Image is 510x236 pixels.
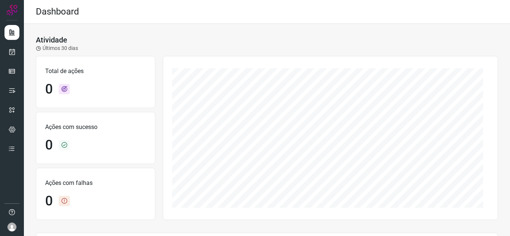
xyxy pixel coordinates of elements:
p: Ações com sucesso [45,123,146,132]
img: Logo [6,4,18,16]
p: Total de ações [45,67,146,76]
h3: Atividade [36,35,67,44]
p: Ações com falhas [45,179,146,188]
p: Últimos 30 dias [36,44,78,52]
h1: 0 [45,137,53,153]
h2: Dashboard [36,6,79,17]
h1: 0 [45,193,53,209]
h1: 0 [45,81,53,97]
img: avatar-user-boy.jpg [7,223,16,232]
